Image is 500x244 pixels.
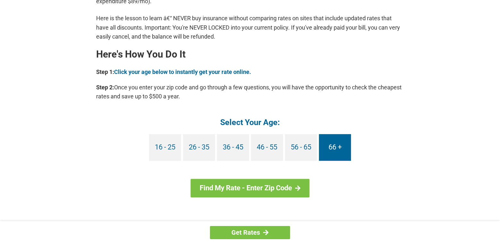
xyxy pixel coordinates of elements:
a: 16 - 25 [149,134,181,161]
a: 66 + [319,134,351,161]
a: 36 - 45 [217,134,249,161]
a: Get Rates [210,226,290,239]
b: Step 1: [96,68,114,75]
a: Find My Rate - Enter Zip Code [191,179,310,197]
a: 56 - 65 [285,134,317,161]
a: Click your age below to instantly get your rate online. [114,68,251,75]
h2: Here's How You Do It [96,49,404,59]
p: Here is the lesson to learn â€“ NEVER buy insurance without comparing rates on sites that include... [96,14,404,41]
p: Once you enter your zip code and go through a few questions, you will have the opportunity to che... [96,83,404,101]
b: Step 2: [96,84,114,91]
a: 26 - 35 [183,134,215,161]
a: 46 - 55 [251,134,283,161]
h4: Select Your Age: [96,117,404,128]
